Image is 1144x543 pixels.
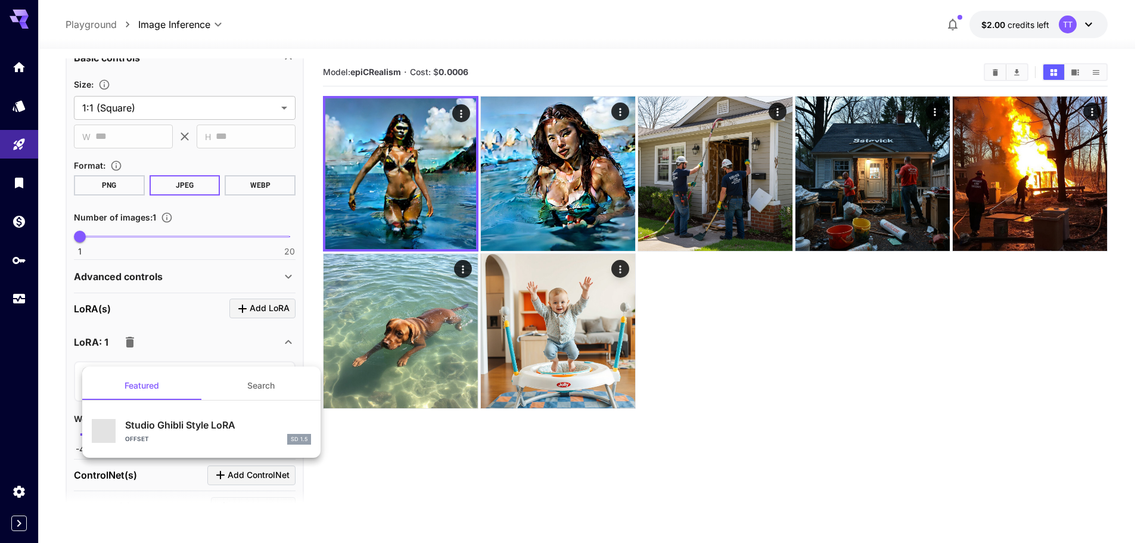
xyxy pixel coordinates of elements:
[291,435,307,443] p: SD 1.5
[125,418,311,432] p: Studio Ghibli Style LoRA
[82,371,201,400] button: Featured
[201,371,321,400] button: Search
[125,435,149,443] p: offset
[92,413,311,449] div: Studio Ghibli Style LoRAoffsetSD 1.5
